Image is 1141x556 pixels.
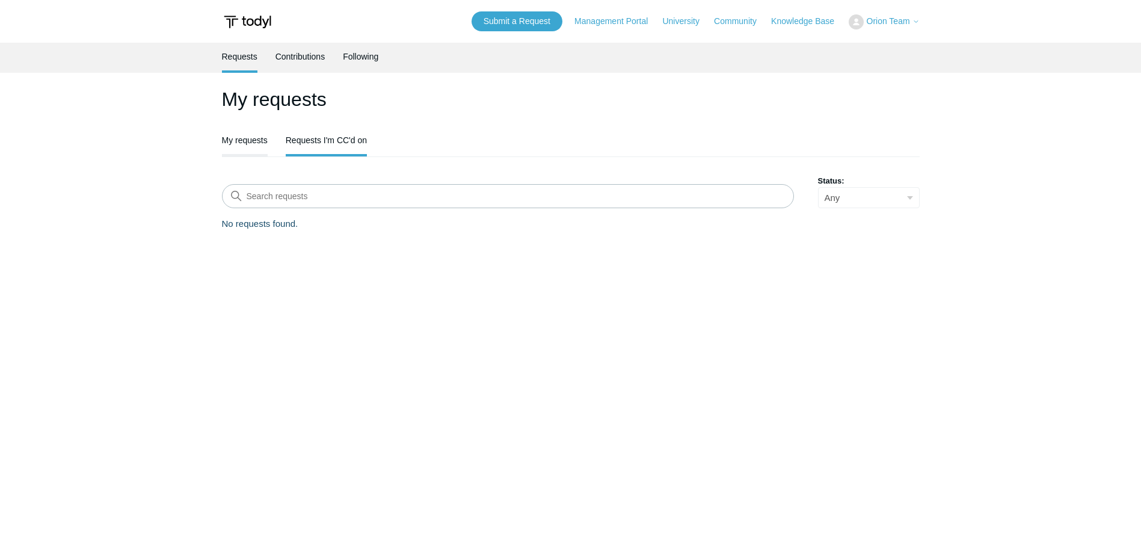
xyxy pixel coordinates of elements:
button: Orion Team [849,14,919,29]
p: No requests found. [222,217,920,231]
a: Requests [222,43,257,70]
a: Submit a Request [472,11,562,31]
span: Orion Team [867,16,910,26]
a: Following [343,43,378,70]
a: Management Portal [574,15,660,28]
a: My requests [222,126,268,152]
a: Requests I'm CC'd on [286,126,367,154]
input: Search requests [222,184,794,208]
a: Contributions [275,43,325,70]
a: Community [714,15,769,28]
a: University [662,15,711,28]
label: Status: [818,175,920,187]
h1: My requests [222,85,920,114]
img: Todyl Support Center Help Center home page [222,11,273,33]
a: Knowledge Base [771,15,846,28]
